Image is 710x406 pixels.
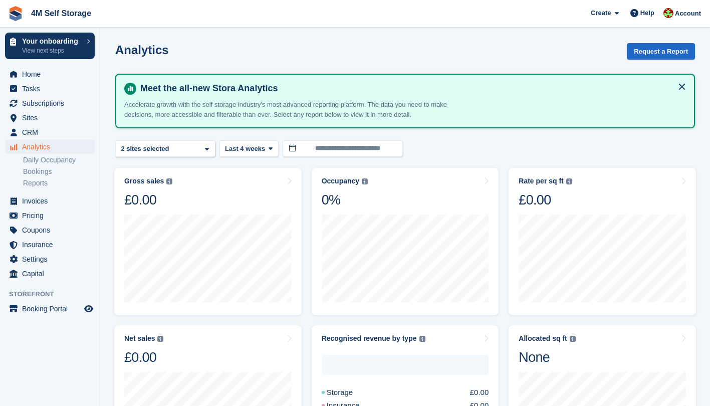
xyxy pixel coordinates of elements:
span: Booking Portal [22,302,82,316]
p: Your onboarding [22,38,82,45]
img: icon-info-grey-7440780725fd019a000dd9b08b2336e03edf1995a4989e88bcd33f0948082b44.svg [566,178,572,184]
div: £0.00 [124,349,163,366]
img: icon-info-grey-7440780725fd019a000dd9b08b2336e03edf1995a4989e88bcd33f0948082b44.svg [570,336,576,342]
a: menu [5,223,95,237]
span: Home [22,67,82,81]
a: menu [5,67,95,81]
span: Create [591,8,611,18]
div: 2 sites selected [119,144,173,154]
div: Recognised revenue by type [322,334,417,343]
p: View next steps [22,46,82,55]
span: Insurance [22,238,82,252]
span: Settings [22,252,82,266]
span: Pricing [22,209,82,223]
a: menu [5,140,95,154]
div: Net sales [124,334,155,343]
div: Storage [322,387,377,398]
h2: Analytics [115,43,169,57]
span: CRM [22,125,82,139]
a: menu [5,209,95,223]
span: Invoices [22,194,82,208]
div: Gross sales [124,177,164,185]
img: icon-info-grey-7440780725fd019a000dd9b08b2336e03edf1995a4989e88bcd33f0948082b44.svg [166,178,172,184]
span: Account [675,9,701,19]
a: menu [5,82,95,96]
span: Analytics [22,140,82,154]
a: menu [5,252,95,266]
span: Coupons [22,223,82,237]
span: Subscriptions [22,96,82,110]
a: menu [5,238,95,252]
a: Bookings [23,167,95,176]
a: Daily Occupancy [23,155,95,165]
div: Rate per sq ft [519,177,563,185]
img: icon-info-grey-7440780725fd019a000dd9b08b2336e03edf1995a4989e88bcd33f0948082b44.svg [157,336,163,342]
span: Sites [22,111,82,125]
span: Tasks [22,82,82,96]
div: None [519,349,575,366]
a: menu [5,267,95,281]
h4: Meet the all-new Stora Analytics [136,83,686,94]
div: £0.00 [470,387,489,398]
a: Reports [23,178,95,188]
span: Help [640,8,654,18]
button: Last 4 weeks [219,140,279,157]
a: menu [5,96,95,110]
a: menu [5,194,95,208]
img: Steve Plant [663,8,673,18]
a: menu [5,125,95,139]
span: Capital [22,267,82,281]
p: Accelerate growth with the self storage industry's most advanced reporting platform. The data you... [124,100,475,119]
span: Last 4 weeks [225,144,265,154]
div: £0.00 [124,191,172,209]
div: £0.00 [519,191,572,209]
img: stora-icon-8386f47178a22dfd0bd8f6a31ec36ba5ce8667c1dd55bd0f319d3a0aa187defe.svg [8,6,23,21]
img: icon-info-grey-7440780725fd019a000dd9b08b2336e03edf1995a4989e88bcd33f0948082b44.svg [419,336,425,342]
span: Storefront [9,289,100,299]
div: Occupancy [322,177,359,185]
div: 0% [322,191,368,209]
a: Your onboarding View next steps [5,33,95,59]
button: Request a Report [627,43,695,60]
a: 4M Self Storage [27,5,95,22]
img: icon-info-grey-7440780725fd019a000dd9b08b2336e03edf1995a4989e88bcd33f0948082b44.svg [362,178,368,184]
a: menu [5,302,95,316]
div: Allocated sq ft [519,334,567,343]
a: menu [5,111,95,125]
a: Preview store [83,303,95,315]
